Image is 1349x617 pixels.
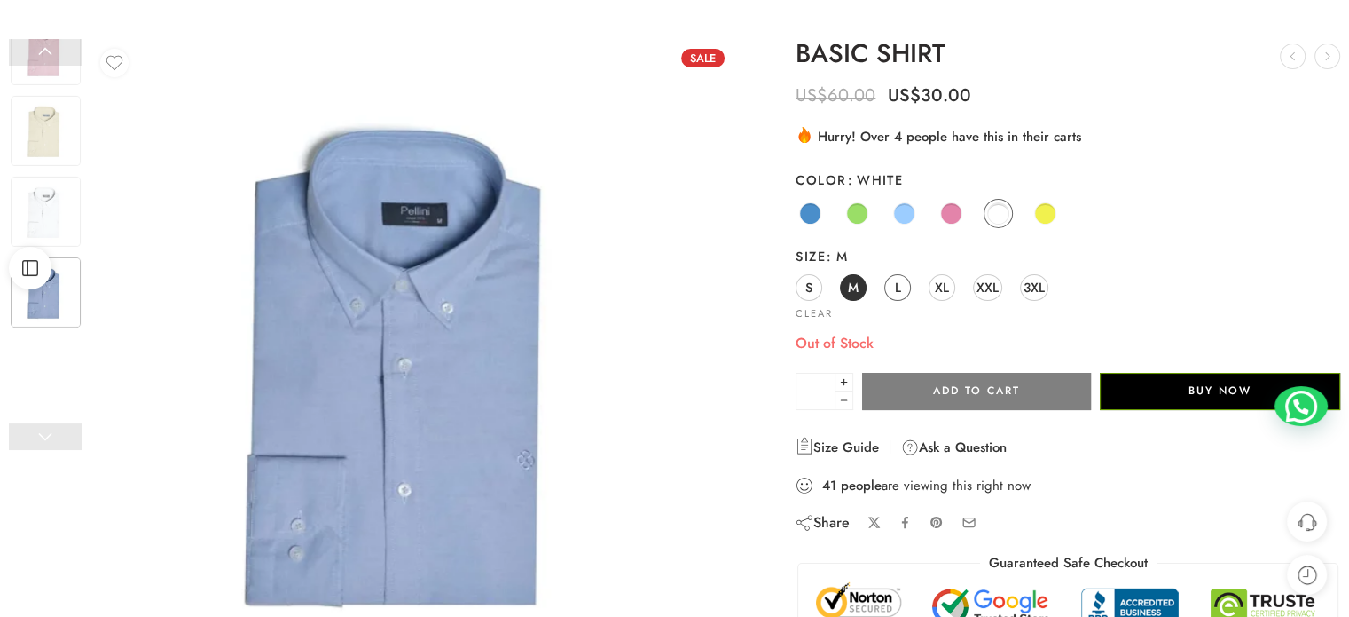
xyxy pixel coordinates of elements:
a: Ask a Question [901,437,1007,458]
span: S [805,275,812,299]
img: Basic-Slim-Fit-Shirt-1-jpg-1.webp [11,177,81,247]
label: Size [796,248,1340,265]
a: Pin on Pinterest [929,516,944,530]
span: Sale [681,49,725,67]
a: L [884,274,911,301]
input: Product quantity [796,373,835,410]
button: Add to cart [862,373,1091,410]
div: are viewing this right now [796,476,1340,495]
span: US$ [888,83,921,108]
img: Basic-Slim-Fit-Shirt-1-jpg-1.webp [11,96,81,166]
a: M [840,274,867,301]
h1: BASIC SHIRT [796,40,1340,68]
div: Share [796,513,850,533]
strong: 41 [822,477,836,494]
span: White [847,170,904,189]
span: XXL [976,275,999,299]
a: S [796,274,822,301]
legend: Guaranteed Safe Checkout [980,554,1157,573]
a: Size Guide [796,437,879,458]
label: Color [796,171,1340,189]
button: Buy Now [1100,373,1340,410]
img: Basic-Slim-Fit-Shirt-1-jpg-1.webp [11,257,81,328]
a: XL [929,274,955,301]
span: L [895,275,901,299]
a: XXL [973,274,1002,301]
span: M [826,247,848,265]
span: M [848,275,859,299]
span: US$ [796,83,827,108]
span: XL [935,275,949,299]
strong: people [841,477,882,494]
span: 3XL [1024,275,1045,299]
a: Share on Facebook [898,516,912,529]
bdi: 30.00 [888,83,971,108]
a: 3XL [1020,274,1048,301]
a: Share on X [867,516,881,529]
p: Out of Stock [796,332,1340,355]
a: Clear options [796,309,833,319]
bdi: 60.00 [796,83,875,108]
a: Email to your friends [961,515,976,530]
div: Hurry! Over 4 people have this in their carts [796,125,1340,146]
